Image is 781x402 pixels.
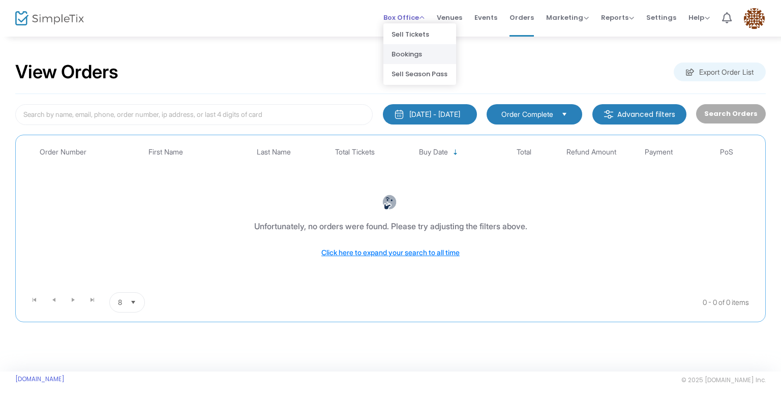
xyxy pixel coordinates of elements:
[15,61,118,83] h2: View Orders
[383,104,477,125] button: [DATE] - [DATE]
[15,375,65,383] a: [DOMAIN_NAME]
[474,5,497,30] span: Events
[645,148,673,157] span: Payment
[148,148,183,157] span: First Name
[246,292,749,313] kendo-pager-info: 0 - 0 of 0 items
[382,195,397,210] img: face-thinking.png
[15,104,373,125] input: Search by name, email, phone, order number, ip address, or last 4 digits of card
[452,148,460,157] span: Sortable
[688,13,710,22] span: Help
[557,109,572,120] button: Select
[490,140,558,164] th: Total
[383,64,456,84] li: Sell Season Pass
[394,109,404,119] img: monthly
[601,13,634,22] span: Reports
[546,13,589,22] span: Marketing
[409,109,460,119] div: [DATE] - [DATE]
[681,376,766,384] span: © 2025 [DOMAIN_NAME] Inc.
[646,5,676,30] span: Settings
[126,293,140,312] button: Select
[21,140,760,288] div: Data table
[321,140,389,164] th: Total Tickets
[383,44,456,64] li: Bookings
[501,109,553,119] span: Order Complete
[509,5,534,30] span: Orders
[419,148,448,157] span: Buy Date
[558,140,625,164] th: Refund Amount
[118,297,122,307] span: 8
[437,5,462,30] span: Venues
[321,248,460,257] span: Click here to expand your search to all time
[40,148,86,157] span: Order Number
[383,13,425,22] span: Box Office
[383,24,456,44] li: Sell Tickets
[604,109,614,119] img: filter
[254,220,527,232] div: Unfortunately, no orders were found. Please try adjusting the filters above.
[592,104,686,125] m-button: Advanced filters
[720,148,733,157] span: PoS
[257,148,291,157] span: Last Name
